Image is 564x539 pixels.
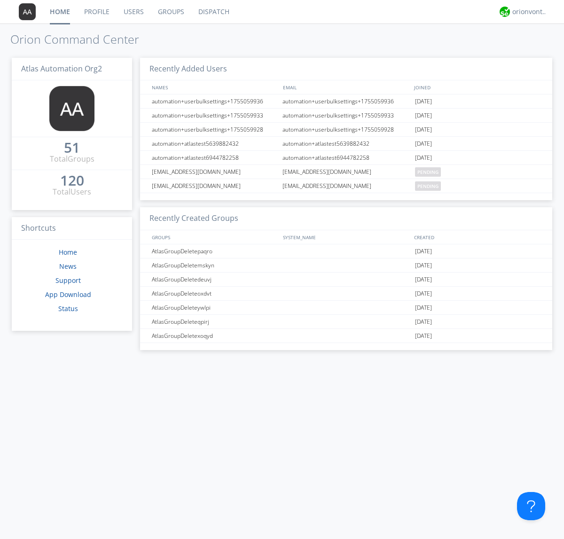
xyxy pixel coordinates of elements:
span: pending [415,167,441,177]
div: automation+userbulksettings+1755059928 [149,123,280,136]
div: AtlasGroupDeleteywlpi [149,301,280,314]
div: NAMES [149,80,278,94]
span: [DATE] [415,273,432,287]
div: [EMAIL_ADDRESS][DOMAIN_NAME] [149,165,280,179]
div: EMAIL [281,80,412,94]
div: AtlasGroupDeletemskyn [149,258,280,272]
a: AtlasGroupDeletedeuvj[DATE] [140,273,552,287]
a: automation+atlastest5639882432automation+atlastest5639882432[DATE] [140,137,552,151]
div: [EMAIL_ADDRESS][DOMAIN_NAME] [280,165,413,179]
a: AtlasGroupDeletepaqro[DATE] [140,244,552,258]
a: AtlasGroupDeleteqpirj[DATE] [140,315,552,329]
span: [DATE] [415,123,432,137]
span: [DATE] [415,329,432,343]
h3: Recently Added Users [140,58,552,81]
div: automation+userbulksettings+1755059936 [280,94,413,108]
div: [EMAIL_ADDRESS][DOMAIN_NAME] [280,179,413,193]
div: AtlasGroupDeletepaqro [149,244,280,258]
span: [DATE] [415,258,432,273]
div: AtlasGroupDeleteoxdvt [149,287,280,300]
div: automation+userbulksettings+1755059928 [280,123,413,136]
a: [EMAIL_ADDRESS][DOMAIN_NAME][EMAIL_ADDRESS][DOMAIN_NAME]pending [140,179,552,193]
a: 51 [64,143,80,154]
span: Atlas Automation Org2 [21,63,102,74]
div: 120 [60,176,84,185]
a: automation+atlastest6944782258automation+atlastest6944782258[DATE] [140,151,552,165]
div: automation+userbulksettings+1755059933 [280,109,413,122]
div: Total Users [53,187,91,197]
img: 29d36aed6fa347d5a1537e7736e6aa13 [500,7,510,17]
a: News [59,262,77,271]
div: automation+userbulksettings+1755059936 [149,94,280,108]
a: Home [59,248,77,257]
div: orionvontas+atlas+automation+org2 [512,7,548,16]
a: AtlasGroupDeletemskyn[DATE] [140,258,552,273]
span: [DATE] [415,301,432,315]
span: pending [415,181,441,191]
span: [DATE] [415,244,432,258]
div: automation+userbulksettings+1755059933 [149,109,280,122]
a: App Download [45,290,91,299]
div: Total Groups [50,154,94,164]
div: automation+atlastest6944782258 [149,151,280,164]
img: 373638.png [49,86,94,131]
h3: Recently Created Groups [140,207,552,230]
span: [DATE] [415,315,432,329]
div: CREATED [412,230,543,244]
div: GROUPS [149,230,278,244]
a: automation+userbulksettings+1755059936automation+userbulksettings+1755059936[DATE] [140,94,552,109]
div: automation+atlastest5639882432 [280,137,413,150]
span: [DATE] [415,109,432,123]
div: JOINED [412,80,543,94]
div: AtlasGroupDeletexoqyd [149,329,280,343]
a: AtlasGroupDeleteywlpi[DATE] [140,301,552,315]
a: 120 [60,176,84,187]
div: SYSTEM_NAME [281,230,412,244]
span: [DATE] [415,287,432,301]
div: [EMAIL_ADDRESS][DOMAIN_NAME] [149,179,280,193]
div: 51 [64,143,80,152]
img: 373638.png [19,3,36,20]
div: AtlasGroupDeleteqpirj [149,315,280,328]
a: Status [58,304,78,313]
span: [DATE] [415,137,432,151]
a: automation+userbulksettings+1755059928automation+userbulksettings+1755059928[DATE] [140,123,552,137]
a: Support [55,276,81,285]
div: AtlasGroupDeletedeuvj [149,273,280,286]
iframe: Toggle Customer Support [517,492,545,520]
a: automation+userbulksettings+1755059933automation+userbulksettings+1755059933[DATE] [140,109,552,123]
a: AtlasGroupDeleteoxdvt[DATE] [140,287,552,301]
a: [EMAIL_ADDRESS][DOMAIN_NAME][EMAIL_ADDRESS][DOMAIN_NAME]pending [140,165,552,179]
span: [DATE] [415,151,432,165]
div: automation+atlastest6944782258 [280,151,413,164]
a: AtlasGroupDeletexoqyd[DATE] [140,329,552,343]
h3: Shortcuts [12,217,132,240]
span: [DATE] [415,94,432,109]
div: automation+atlastest5639882432 [149,137,280,150]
